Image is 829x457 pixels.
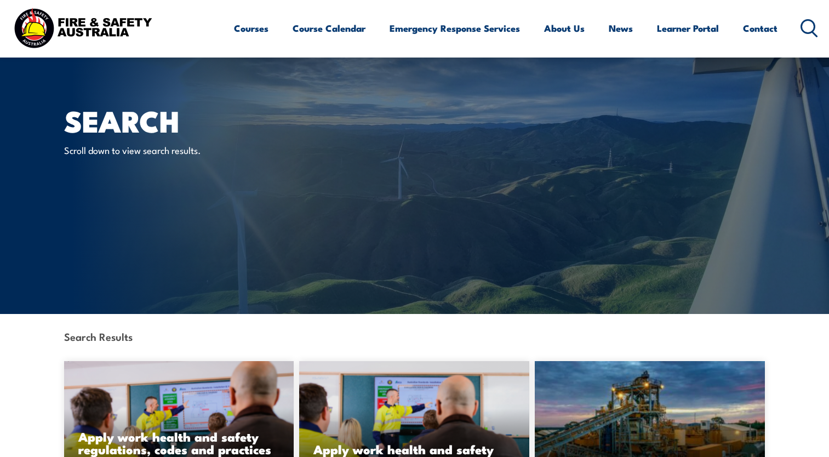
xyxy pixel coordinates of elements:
[544,14,585,43] a: About Us
[390,14,520,43] a: Emergency Response Services
[64,329,133,344] strong: Search Results
[657,14,719,43] a: Learner Portal
[234,14,268,43] a: Courses
[64,107,335,133] h1: Search
[743,14,777,43] a: Contact
[609,14,633,43] a: News
[293,14,365,43] a: Course Calendar
[64,144,264,156] p: Scroll down to view search results.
